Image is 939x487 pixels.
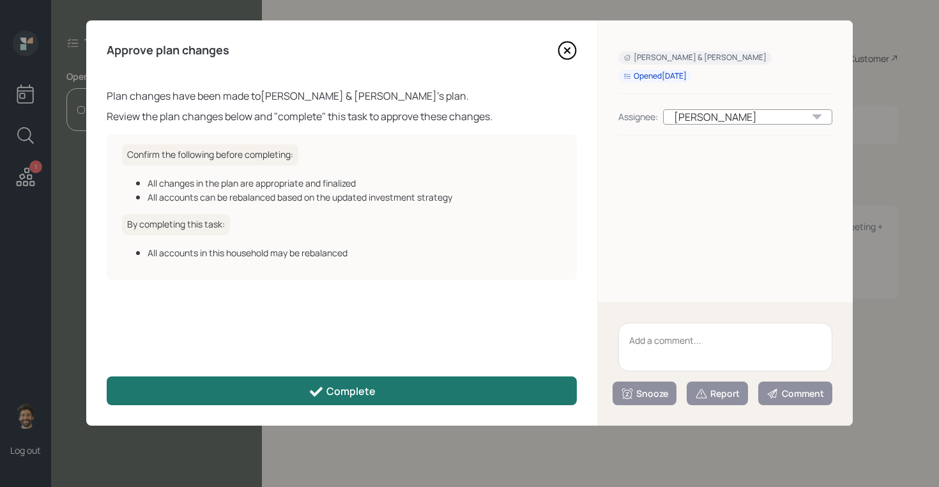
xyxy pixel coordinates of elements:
[695,387,740,400] div: Report
[107,376,577,405] button: Complete
[663,109,832,125] div: [PERSON_NAME]
[107,43,229,58] h4: Approve plan changes
[623,71,687,82] div: Opened [DATE]
[767,387,824,400] div: Comment
[122,144,298,166] h6: Confirm the following before completing:
[618,110,658,123] div: Assignee:
[107,88,577,104] div: Plan changes have been made to [PERSON_NAME] & [PERSON_NAME] 's plan.
[758,382,832,405] button: Comment
[687,382,748,405] button: Report
[621,387,668,400] div: Snooze
[613,382,676,405] button: Snooze
[107,109,577,124] div: Review the plan changes below and "complete" this task to approve these changes.
[309,384,376,399] div: Complete
[122,214,230,235] h6: By completing this task:
[623,52,767,63] div: [PERSON_NAME] & [PERSON_NAME]
[148,190,561,204] div: All accounts can be rebalanced based on the updated investment strategy
[148,176,561,190] div: All changes in the plan are appropriate and finalized
[148,246,561,259] div: All accounts in this household may be rebalanced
